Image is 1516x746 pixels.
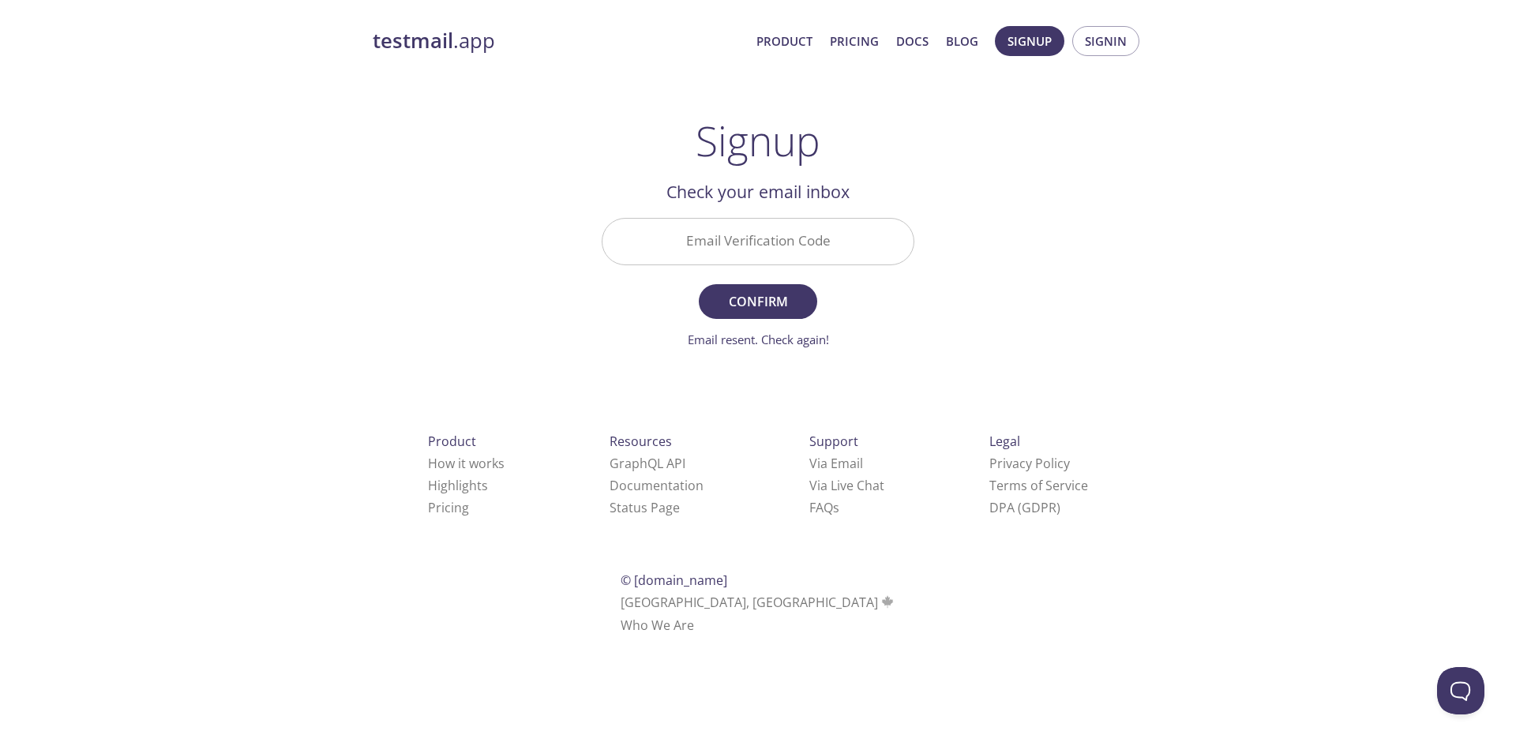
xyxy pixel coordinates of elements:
a: Email resent. Check again! [688,332,829,347]
a: Via Live Chat [809,477,884,494]
button: Signin [1072,26,1139,56]
a: Pricing [830,31,879,51]
span: [GEOGRAPHIC_DATA], [GEOGRAPHIC_DATA] [621,594,896,611]
a: Status Page [610,499,680,516]
span: Signup [1008,31,1052,51]
a: Blog [946,31,978,51]
a: Terms of Service [989,477,1088,494]
h1: Signup [696,117,820,164]
strong: testmail [373,27,453,54]
a: Who We Are [621,617,694,634]
a: Product [756,31,812,51]
iframe: Help Scout Beacon - Open [1437,667,1484,714]
span: Resources [610,433,672,450]
span: © [DOMAIN_NAME] [621,572,727,589]
a: FAQ [809,499,839,516]
span: Signin [1085,31,1127,51]
span: Confirm [716,291,800,313]
a: Via Email [809,455,863,472]
a: DPA (GDPR) [989,499,1060,516]
a: Pricing [428,499,469,516]
button: Confirm [699,284,817,319]
a: Highlights [428,477,488,494]
span: s [833,499,839,516]
a: GraphQL API [610,455,685,472]
a: Documentation [610,477,704,494]
h2: Check your email inbox [602,178,914,205]
a: Privacy Policy [989,455,1070,472]
span: Support [809,433,858,450]
button: Signup [995,26,1064,56]
a: Docs [896,31,929,51]
span: Legal [989,433,1020,450]
a: How it works [428,455,505,472]
a: testmail.app [373,28,744,54]
span: Product [428,433,476,450]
